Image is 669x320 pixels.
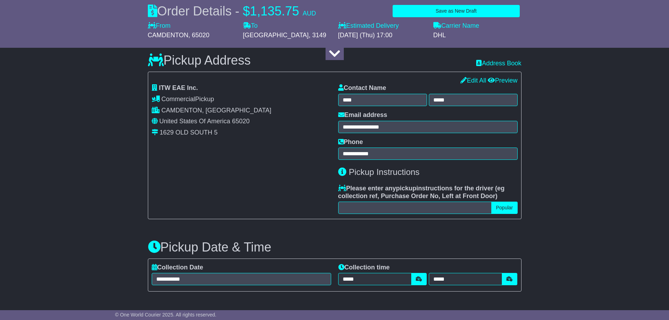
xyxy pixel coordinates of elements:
div: 1629 OLD SOUTH 5 [160,129,218,137]
span: eg collection ref, Purchase Order No, Left at Front Door [338,185,505,200]
span: CAMDENTON [148,32,189,39]
div: Pickup [152,96,331,103]
span: 65020 [232,118,250,125]
label: Carrier Name [433,22,479,30]
button: Popular [491,202,517,214]
span: , 65020 [188,32,209,39]
label: Contact Name [338,84,386,92]
span: [GEOGRAPHIC_DATA] [243,32,309,39]
div: [DATE] (Thu) 17:00 [338,32,426,39]
a: Address Book [476,60,521,67]
span: © One World Courier 2025. All rights reserved. [115,312,217,318]
h3: Pickup Date & Time [148,240,522,254]
span: pickup [396,185,417,192]
span: Commercial [162,96,195,103]
span: , 3149 [309,32,326,39]
a: Edit All [460,77,486,84]
label: Collection time [338,264,390,272]
label: From [148,22,171,30]
label: Please enter any instructions for the driver ( ) [338,185,518,200]
span: CAMDENTON, [GEOGRAPHIC_DATA] [162,107,271,114]
span: $ [243,4,250,18]
a: Preview [488,77,517,84]
span: United States Of America [159,118,230,125]
span: AUD [303,10,316,17]
div: Order Details - [148,4,316,19]
span: Pickup Instructions [349,167,419,177]
label: Collection Date [152,264,203,272]
label: Phone [338,138,363,146]
button: Save as New Draft [393,5,519,17]
label: Estimated Delivery [338,22,426,30]
span: 1,135.75 [250,4,299,18]
label: Email address [338,111,387,119]
h3: Pickup Address [148,53,251,67]
span: ITW EAE Inc. [159,84,198,91]
div: DHL [433,32,522,39]
label: To [243,22,258,30]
